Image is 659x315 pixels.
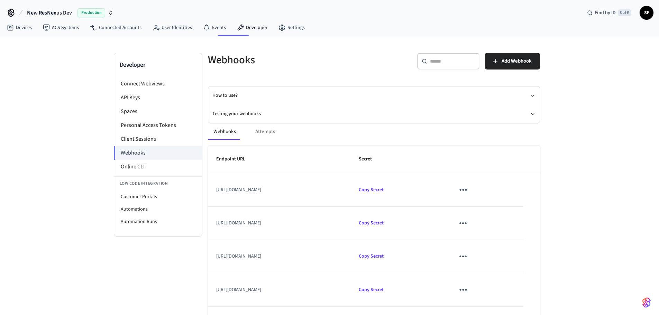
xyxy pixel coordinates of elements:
[359,186,384,193] span: Copied!
[359,286,384,293] span: Copied!
[208,123,540,140] div: ant example
[640,6,653,20] button: SF
[359,220,384,226] span: Copied!
[273,21,310,34] a: Settings
[114,104,202,118] li: Spaces
[27,9,72,17] span: New ResNexus Dev
[231,21,273,34] a: Developer
[582,7,637,19] div: Find by IDCtrl K
[114,160,202,174] li: Online CLI
[208,53,370,67] h5: Webhooks
[208,207,351,240] td: [URL][DOMAIN_NAME]
[359,154,381,165] span: Secret
[114,203,202,215] li: Automations
[114,118,202,132] li: Personal Access Tokens
[37,21,84,34] a: ACS Systems
[208,273,351,306] td: [URL][DOMAIN_NAME]
[359,253,384,260] span: Copied!
[642,297,651,308] img: SeamLogoGradient.69752ec5.svg
[114,191,202,203] li: Customer Portals
[114,176,202,191] li: Low Code Integration
[147,21,198,34] a: User Identities
[208,173,351,206] td: [URL][DOMAIN_NAME]
[1,21,37,34] a: Devices
[114,91,202,104] li: API Keys
[84,21,147,34] a: Connected Accounts
[595,9,616,16] span: Find by ID
[502,57,532,66] span: Add Webhook
[618,9,631,16] span: Ctrl K
[212,105,536,123] button: Testing your webhooks
[485,53,540,70] button: Add Webhook
[114,146,202,160] li: Webhooks
[208,123,241,140] button: Webhooks
[114,215,202,228] li: Automation Runs
[216,154,254,165] span: Endpoint URL
[212,86,536,105] button: How to use?
[120,60,196,70] h3: Developer
[77,8,105,17] span: Production
[114,132,202,146] li: Client Sessions
[208,240,351,273] td: [URL][DOMAIN_NAME]
[640,7,653,19] span: SF
[198,21,231,34] a: Events
[114,77,202,91] li: Connect Webviews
